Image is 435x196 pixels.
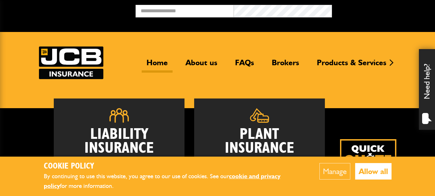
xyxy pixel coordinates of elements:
a: Home [142,58,173,73]
div: Need help? [419,49,435,130]
h2: Cookie Policy [44,161,300,171]
h2: Plant Insurance [204,128,315,155]
a: FAQs [230,58,259,73]
a: Products & Services [312,58,391,73]
p: By continuing to use this website, you agree to our use of cookies. See our for more information. [44,171,300,191]
a: JCB Insurance Services [39,46,103,79]
button: Manage [319,163,350,180]
h2: Liability Insurance [63,128,175,159]
a: Brokers [267,58,304,73]
img: Quick Quote [340,139,396,196]
a: About us [181,58,222,73]
button: Allow all [355,163,392,180]
img: JCB Insurance Services logo [39,46,103,79]
a: Get your insurance quote isn just 2-minutes [340,139,396,196]
button: Broker Login [332,5,430,15]
a: cookie and privacy policy [44,172,280,190]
